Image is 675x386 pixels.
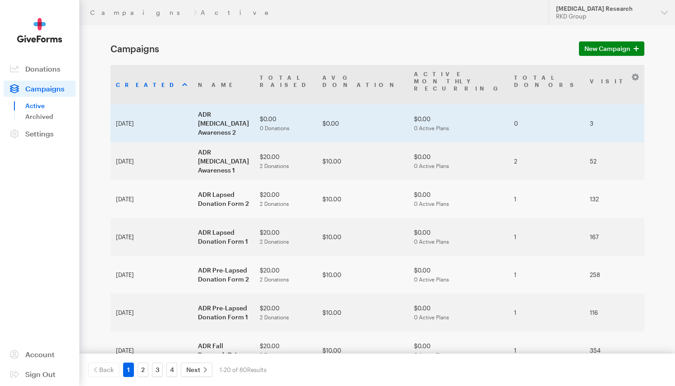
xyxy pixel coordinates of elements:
[254,104,317,142] td: $0.00
[409,180,509,218] td: $0.00
[584,332,642,369] td: 354
[25,129,54,138] span: Settings
[584,65,642,104] th: Visits: activate to sort column ascending
[317,294,409,332] td: $10.00
[260,352,289,358] span: 2 Donations
[254,218,317,256] td: $20.00
[317,332,409,369] td: $10.00
[556,5,654,13] div: [MEDICAL_DATA] Research
[193,142,254,180] td: ADR [MEDICAL_DATA] Awareness 1
[584,142,642,180] td: 52
[509,142,584,180] td: 2
[414,314,449,320] span: 0 Active Plans
[317,104,409,142] td: $0.00
[110,332,193,369] td: [DATE]
[409,65,509,104] th: Active MonthlyRecurring: activate to sort column ascending
[584,294,642,332] td: 116
[509,104,584,142] td: 0
[110,218,193,256] td: [DATE]
[409,256,509,294] td: $0.00
[260,125,289,131] span: 0 Donations
[90,9,190,16] a: Campaigns
[254,332,317,369] td: $20.00
[4,81,76,97] a: Campaigns
[110,142,193,180] td: [DATE]
[110,256,193,294] td: [DATE]
[414,276,449,282] span: 0 Active Plans
[579,41,644,56] a: New Campaign
[254,256,317,294] td: $20.00
[254,294,317,332] td: $20.00
[4,61,76,77] a: Donations
[4,366,76,382] a: Sign Out
[317,256,409,294] td: $10.00
[254,65,317,104] th: TotalRaised: activate to sort column ascending
[260,276,289,282] span: 2 Donations
[584,104,642,142] td: 3
[4,126,76,142] a: Settings
[317,180,409,218] td: $10.00
[584,43,630,54] span: New Campaign
[193,65,254,104] th: Name: activate to sort column ascending
[254,180,317,218] td: $20.00
[110,294,193,332] td: [DATE]
[254,142,317,180] td: $20.00
[25,111,76,122] a: Archived
[414,238,449,245] span: 0 Active Plans
[110,65,193,104] th: Created: activate to sort column ascending
[25,64,60,73] span: Donations
[317,142,409,180] td: $10.00
[110,104,193,142] td: [DATE]
[25,84,64,93] span: Campaigns
[584,256,642,294] td: 258
[260,200,289,207] span: 2 Donations
[17,18,62,43] img: GiveForms
[260,314,289,320] span: 2 Donations
[220,363,266,377] div: 1-20 of 80
[25,370,55,378] span: Sign Out
[409,104,509,142] td: $0.00
[409,294,509,332] td: $0.00
[509,180,584,218] td: 1
[110,43,568,54] h1: Campaigns
[25,100,76,111] a: Active
[138,363,148,377] a: 2
[509,256,584,294] td: 1
[260,238,289,245] span: 2 Donations
[193,104,254,142] td: ADR [MEDICAL_DATA] Awareness 2
[110,180,193,218] td: [DATE]
[193,332,254,369] td: ADR Fall Research Drive
[317,65,409,104] th: AvgDonation: activate to sort column ascending
[414,125,449,131] span: 0 Active Plans
[414,163,449,169] span: 0 Active Plans
[193,256,254,294] td: ADR Pre-Lapsed Donation Form 2
[247,366,266,373] span: Results
[509,218,584,256] td: 1
[584,180,642,218] td: 132
[181,363,212,377] a: Next
[409,142,509,180] td: $0.00
[409,218,509,256] td: $0.00
[414,352,449,358] span: 0 Active Plans
[152,363,163,377] a: 3
[193,180,254,218] td: ADR Lapsed Donation Form 2
[414,200,449,207] span: 0 Active Plans
[4,346,76,363] a: Account
[260,163,289,169] span: 2 Donations
[25,350,55,359] span: Account
[509,65,584,104] th: TotalDonors: activate to sort column ascending
[509,294,584,332] td: 1
[509,332,584,369] td: 1
[186,364,200,375] span: Next
[193,218,254,256] td: ADR Lapsed Donation Form 1
[166,363,177,377] a: 4
[193,294,254,332] td: ADR Pre-Lapsed Donation Form 1
[556,13,654,20] div: RKD Group
[409,332,509,369] td: $0.00
[317,218,409,256] td: $10.00
[584,218,642,256] td: 167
